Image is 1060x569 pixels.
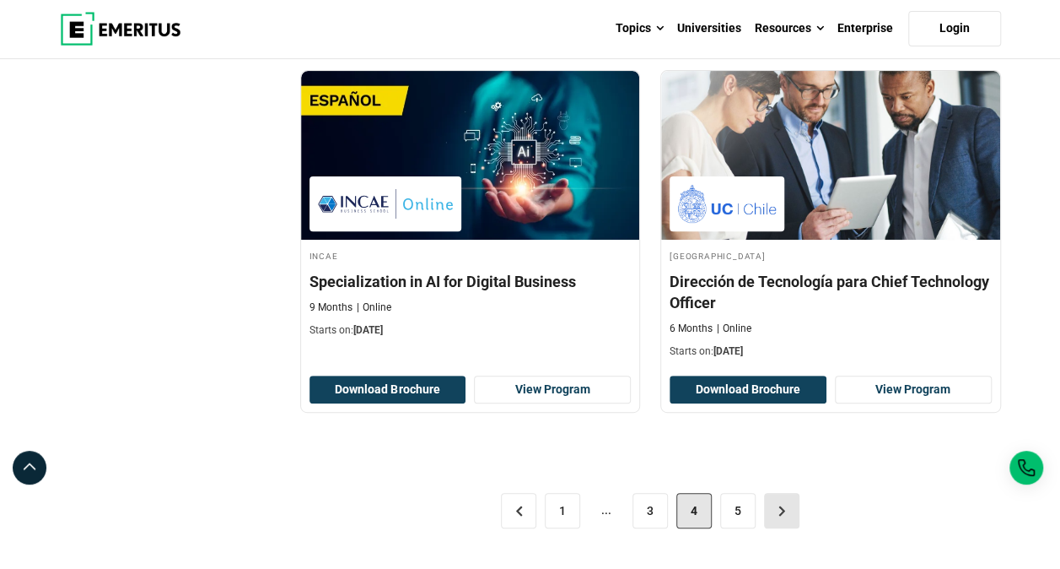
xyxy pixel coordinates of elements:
[632,493,668,528] a: 3
[357,301,391,315] p: Online
[835,376,992,404] a: View Program
[678,185,776,223] img: Pontificia Universidad Católica de Chile
[764,493,799,528] a: >
[309,301,352,315] p: 9 Months
[670,248,992,263] h4: [GEOGRAPHIC_DATA]
[908,11,1001,46] a: Login
[661,71,1000,367] a: Technology Course by Pontificia Universidad Católica de Chile - October 6, 2025 Pontificia Univer...
[589,493,624,528] span: ...
[501,493,536,528] a: <
[309,376,466,404] button: Download Brochure
[318,185,453,223] img: INCAE
[309,248,632,263] h4: INCAE
[676,493,712,528] span: 4
[720,493,756,528] a: 5
[545,493,580,528] a: 1
[717,322,751,336] p: Online
[670,376,826,404] button: Download Brochure
[353,324,383,336] span: [DATE]
[309,271,632,292] h4: Specialization in AI for Digital Business
[301,71,640,346] a: AI and Machine Learning Course by INCAE - September 29, 2025 INCAE INCAE Specialization in AI for...
[670,322,713,336] p: 6 Months
[309,323,632,338] p: Starts on:
[301,71,640,240] img: Specialization in AI for Digital Business | Online AI and Machine Learning Course
[474,376,631,404] a: View Program
[661,71,1000,240] img: Dirección de Tecnología para Chief Technology Officer | Online Technology Course
[670,344,992,359] p: Starts on:
[670,271,992,313] h4: Dirección de Tecnología para Chief Technology Officer
[713,345,743,357] span: [DATE]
